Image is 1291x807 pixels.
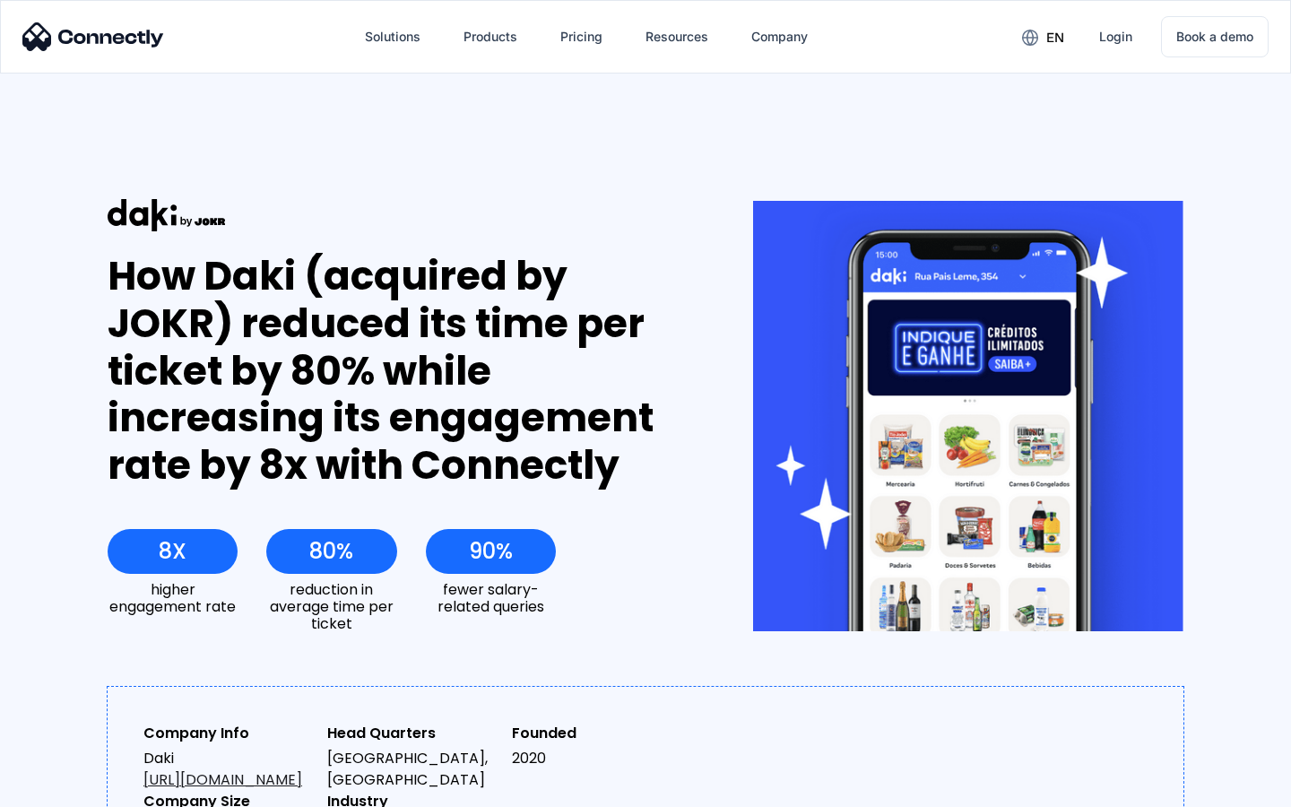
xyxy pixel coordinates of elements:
img: Connectly Logo [22,22,164,51]
div: en [1046,25,1064,50]
ul: Language list [36,776,108,801]
div: Login [1099,24,1132,49]
div: Company Info [143,723,313,744]
div: Pricing [560,24,602,49]
a: [URL][DOMAIN_NAME] [143,769,302,790]
a: Book a demo [1161,16,1269,57]
div: Solutions [365,24,420,49]
div: Daki [143,748,313,791]
div: Company [751,24,808,49]
aside: Language selected: English [18,776,108,801]
div: How Daki (acquired by JOKR) reduced its time per ticket by 80% while increasing its engagement ra... [108,253,688,490]
div: Founded [512,723,681,744]
div: reduction in average time per ticket [266,581,396,633]
div: Head Quarters [327,723,497,744]
div: higher engagement rate [108,581,238,615]
div: 80% [309,539,353,564]
div: Products [464,24,517,49]
a: Pricing [546,15,617,58]
a: Login [1085,15,1147,58]
div: 8X [159,539,186,564]
div: fewer salary-related queries [426,581,556,615]
div: 2020 [512,748,681,769]
div: [GEOGRAPHIC_DATA], [GEOGRAPHIC_DATA] [327,748,497,791]
div: Resources [645,24,708,49]
div: 90% [469,539,513,564]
